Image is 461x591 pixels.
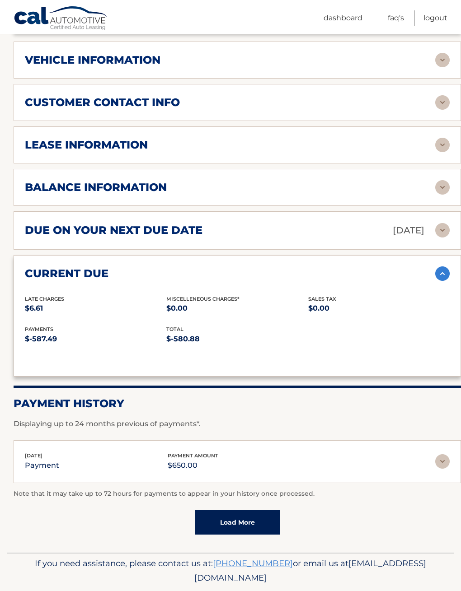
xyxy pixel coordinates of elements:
p: If you need assistance, please contact us at: or email us at [20,556,441,585]
span: [DATE] [25,452,42,459]
p: Displaying up to 24 months previous of payments*. [14,419,461,429]
span: payments [25,326,53,332]
img: accordion-active.svg [435,266,450,281]
h2: vehicle information [25,53,160,67]
img: accordion-rest.svg [435,180,450,195]
a: Cal Automotive [14,6,108,32]
a: [PHONE_NUMBER] [213,558,293,568]
a: Dashboard [324,10,362,26]
img: accordion-rest.svg [435,95,450,110]
p: $650.00 [168,459,218,472]
p: [DATE] [393,223,424,238]
span: total [166,326,183,332]
span: Sales Tax [308,296,336,302]
span: Late Charges [25,296,64,302]
h2: lease information [25,138,148,152]
a: Load More [195,510,280,535]
a: Logout [423,10,447,26]
img: accordion-rest.svg [435,138,450,152]
p: Note that it may take up to 72 hours for payments to appear in your history once processed. [14,489,461,499]
img: accordion-rest.svg [435,53,450,67]
span: Miscelleneous Charges* [166,296,240,302]
p: $0.00 [166,302,308,315]
h2: customer contact info [25,96,180,109]
h2: Payment History [14,397,461,410]
p: $0.00 [308,302,450,315]
h2: balance information [25,181,167,194]
a: FAQ's [388,10,404,26]
p: payment [25,459,59,472]
p: $-580.88 [166,333,308,345]
h2: current due [25,267,108,280]
span: payment amount [168,452,218,459]
h2: due on your next due date [25,223,202,237]
p: $6.61 [25,302,166,315]
img: accordion-rest.svg [435,454,450,469]
p: $-587.49 [25,333,166,345]
img: accordion-rest.svg [435,223,450,237]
